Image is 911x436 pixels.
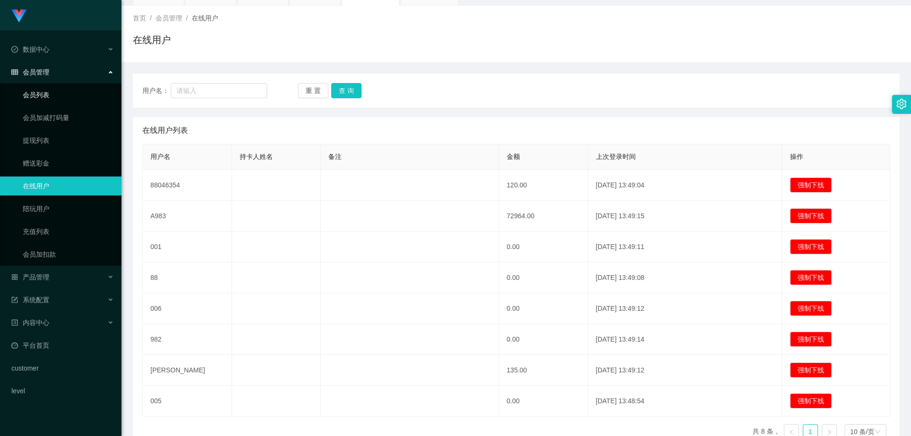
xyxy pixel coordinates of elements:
[875,429,881,436] i: 图标: down
[143,170,232,201] td: 88046354
[588,293,783,324] td: [DATE] 13:49:12
[588,262,783,293] td: [DATE] 13:49:08
[23,131,114,150] a: 提现列表
[23,176,114,195] a: 在线用户
[588,386,783,417] td: [DATE] 13:48:54
[11,46,18,53] i: 图标: check-circle-o
[790,177,832,193] button: 强制下线
[23,222,114,241] a: 充值列表
[143,201,232,232] td: A983
[143,293,232,324] td: 006
[11,274,18,280] i: 图标: appstore-o
[11,319,49,326] span: 内容中心
[133,14,146,22] span: 首页
[298,83,328,98] button: 重 置
[499,262,588,293] td: 0.00
[499,355,588,386] td: 135.00
[790,153,803,160] span: 操作
[11,297,18,303] i: 图标: form
[588,355,783,386] td: [DATE] 13:49:12
[790,239,832,254] button: 强制下线
[588,170,783,201] td: [DATE] 13:49:04
[499,170,588,201] td: 120.00
[142,125,188,136] span: 在线用户列表
[11,46,49,53] span: 数据中心
[11,319,18,326] i: 图标: profile
[596,153,636,160] span: 上次登录时间
[11,68,49,76] span: 会员管理
[588,201,783,232] td: [DATE] 13:49:15
[11,381,114,400] a: level
[150,153,170,160] span: 用户名
[499,324,588,355] td: 0.00
[143,386,232,417] td: 005
[143,324,232,355] td: 982
[499,201,588,232] td: 72964.00
[23,199,114,218] a: 陪玩用户
[23,108,114,127] a: 会员加减打码量
[588,232,783,262] td: [DATE] 13:49:11
[171,83,267,98] input: 请输入
[499,293,588,324] td: 0.00
[588,324,783,355] td: [DATE] 13:49:14
[23,154,114,173] a: 赠送彩金
[143,262,232,293] td: 88
[186,14,188,22] span: /
[790,270,832,285] button: 强制下线
[240,153,273,160] span: 持卡人姓名
[331,83,362,98] button: 查 询
[328,153,342,160] span: 备注
[790,208,832,223] button: 强制下线
[150,14,152,22] span: /
[499,232,588,262] td: 0.00
[143,355,232,386] td: [PERSON_NAME]
[827,429,832,435] i: 图标: right
[11,359,114,378] a: customer
[142,86,171,96] span: 用户名：
[11,336,114,355] a: 图标: dashboard平台首页
[11,9,27,23] img: logo.9652507e.png
[23,245,114,264] a: 会员加扣款
[790,301,832,316] button: 强制下线
[192,14,218,22] span: 在线用户
[507,153,520,160] span: 金额
[789,429,794,435] i: 图标: left
[790,362,832,378] button: 强制下线
[790,332,832,347] button: 强制下线
[156,14,182,22] span: 会员管理
[143,232,232,262] td: 001
[11,69,18,75] i: 图标: table
[23,85,114,104] a: 会员列表
[133,33,171,47] h1: 在线用户
[790,393,832,408] button: 强制下线
[499,386,588,417] td: 0.00
[11,273,49,281] span: 产品管理
[896,99,907,109] i: 图标: setting
[11,296,49,304] span: 系统配置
